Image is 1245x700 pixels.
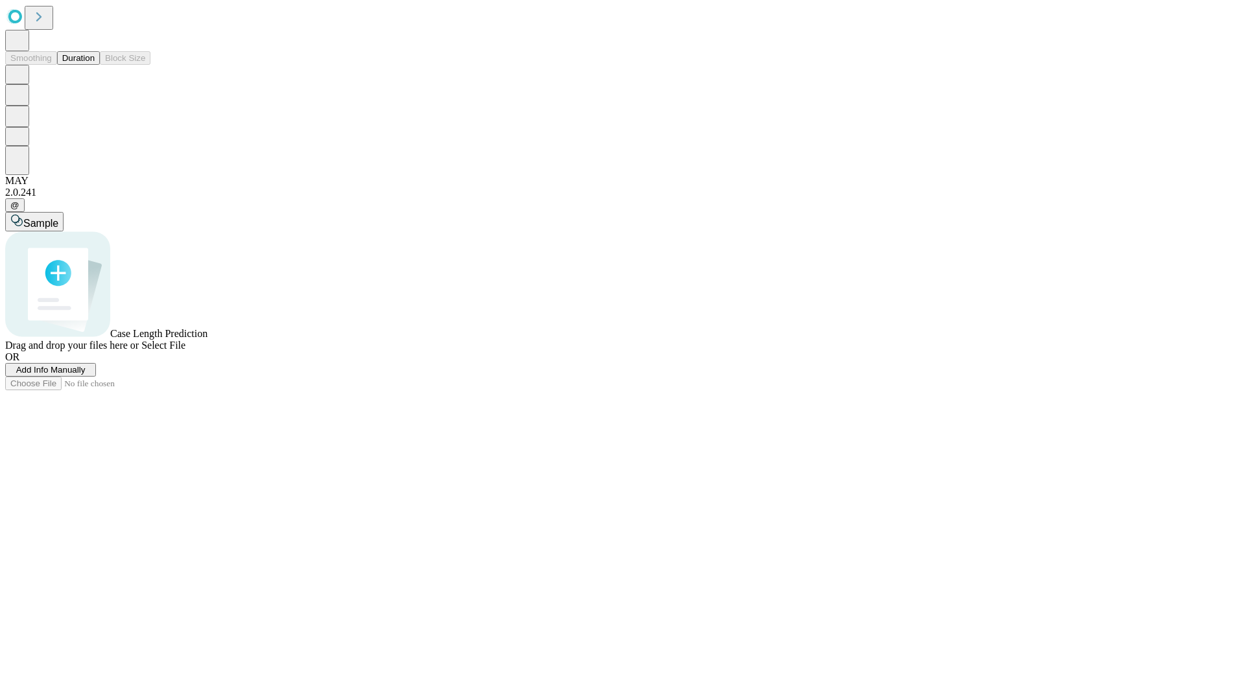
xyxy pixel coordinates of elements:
[5,198,25,212] button: @
[100,51,150,65] button: Block Size
[10,200,19,210] span: @
[5,187,1240,198] div: 2.0.241
[141,340,185,351] span: Select File
[5,212,64,231] button: Sample
[5,351,19,362] span: OR
[5,340,139,351] span: Drag and drop your files here or
[23,218,58,229] span: Sample
[110,328,207,339] span: Case Length Prediction
[5,363,96,377] button: Add Info Manually
[5,175,1240,187] div: MAY
[16,365,86,375] span: Add Info Manually
[57,51,100,65] button: Duration
[5,51,57,65] button: Smoothing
